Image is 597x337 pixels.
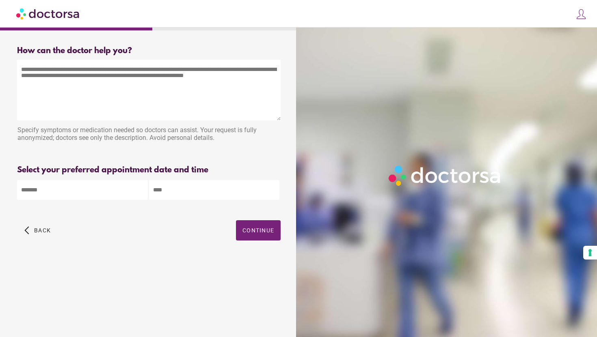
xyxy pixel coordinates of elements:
[385,162,505,189] img: Logo-Doctorsa-trans-White-partial-flat.png
[236,220,281,240] button: Continue
[34,227,51,234] span: Back
[21,220,54,240] button: arrow_back_ios Back
[583,246,597,260] button: Your consent preferences for tracking technologies
[17,46,281,56] div: How can the doctor help you?
[17,122,281,148] div: Specify symptoms or medication needed so doctors can assist. Your request is fully anonymized; do...
[575,9,587,20] img: icons8-customer-100.png
[242,227,274,234] span: Continue
[16,4,80,23] img: Doctorsa.com
[17,165,281,175] div: Select your preferred appointment date and time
